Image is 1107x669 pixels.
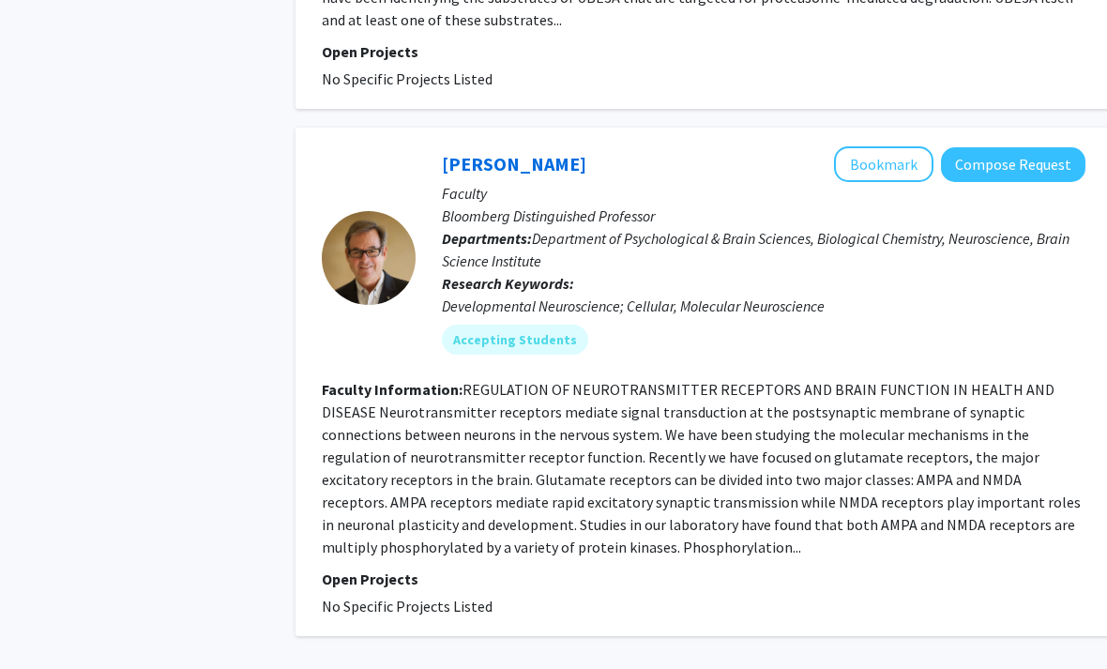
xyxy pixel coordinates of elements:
button: Add Richard Huganir to Bookmarks [834,146,933,182]
p: Faculty [442,182,1085,205]
button: Compose Request to Richard Huganir [941,147,1085,182]
b: Departments: [442,229,532,248]
p: Open Projects [322,568,1085,590]
b: Faculty Information: [322,380,463,399]
span: Department of Psychological & Brain Sciences, Biological Chemistry, Neuroscience, Brain Science I... [442,229,1069,270]
iframe: Chat [14,585,80,655]
b: Research Keywords: [442,274,574,293]
p: Open Projects [322,40,1085,63]
p: Bloomberg Distinguished Professor [442,205,1085,227]
span: No Specific Projects Listed [322,597,493,616]
span: No Specific Projects Listed [322,69,493,88]
div: Developmental Neuroscience; Cellular, Molecular Neuroscience [442,295,1085,317]
a: [PERSON_NAME] [442,152,586,175]
mat-chip: Accepting Students [442,325,588,355]
fg-read-more: REGULATION OF NEUROTRANSMITTER RECEPTORS AND BRAIN FUNCTION IN HEALTH AND DISEASE Neurotransmitte... [322,380,1081,556]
